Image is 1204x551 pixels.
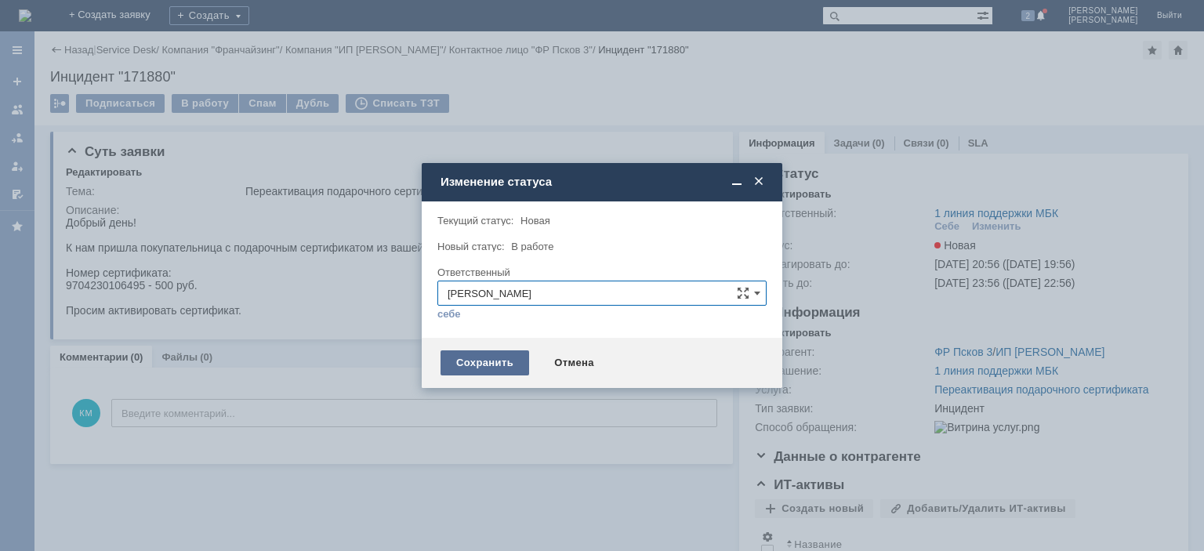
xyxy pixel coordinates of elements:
label: Текущий статус: [437,215,513,227]
span: Свернуть (Ctrl + M) [729,175,745,189]
span: Сложная форма [737,287,749,299]
span: Закрыть [751,175,767,189]
span: В работе [511,241,553,252]
a: себе [437,308,461,321]
div: Ответственный [437,267,763,277]
div: Изменение статуса [441,175,767,189]
span: Новая [520,215,550,227]
label: Новый статус: [437,241,505,252]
